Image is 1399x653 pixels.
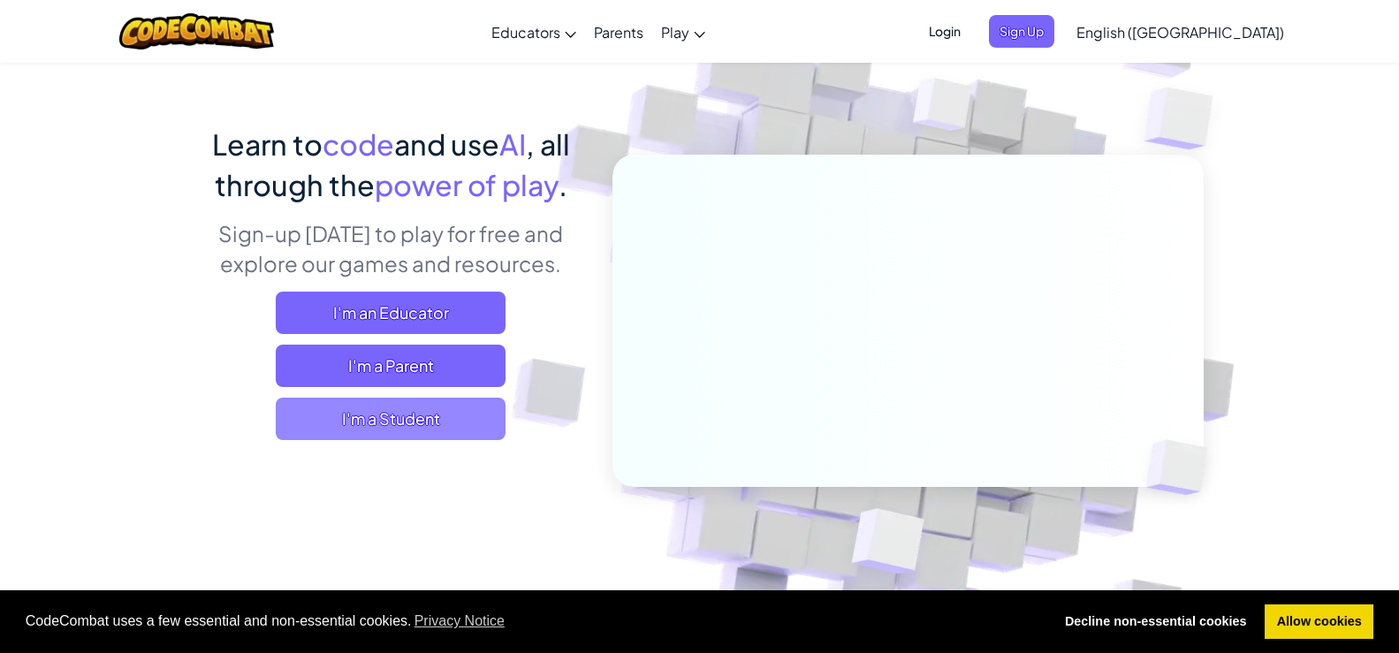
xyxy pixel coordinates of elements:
[1068,8,1293,56] a: English ([GEOGRAPHIC_DATA])
[1053,604,1258,640] a: deny cookies
[1109,44,1262,194] img: Overlap cubes
[585,8,652,56] a: Parents
[989,15,1054,48] button: Sign Up
[1265,604,1373,640] a: allow cookies
[483,8,585,56] a: Educators
[276,398,506,440] button: I'm a Student
[375,167,559,202] span: power of play
[491,23,560,42] span: Educators
[196,218,586,278] p: Sign-up [DATE] to play for free and explore our games and resources.
[808,471,966,618] img: Overlap cubes
[661,23,689,42] span: Play
[412,608,508,634] a: learn more about cookies
[1076,23,1284,42] span: English ([GEOGRAPHIC_DATA])
[119,13,274,49] img: CodeCombat logo
[323,126,394,162] span: code
[559,167,567,202] span: .
[276,292,506,334] a: I'm an Educator
[879,43,1007,175] img: Overlap cubes
[212,126,323,162] span: Learn to
[26,608,1039,634] span: CodeCombat uses a few essential and non-essential cookies.
[394,126,499,162] span: and use
[1116,403,1249,532] img: Overlap cubes
[652,8,714,56] a: Play
[276,345,506,387] a: I'm a Parent
[499,126,526,162] span: AI
[918,15,971,48] button: Login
